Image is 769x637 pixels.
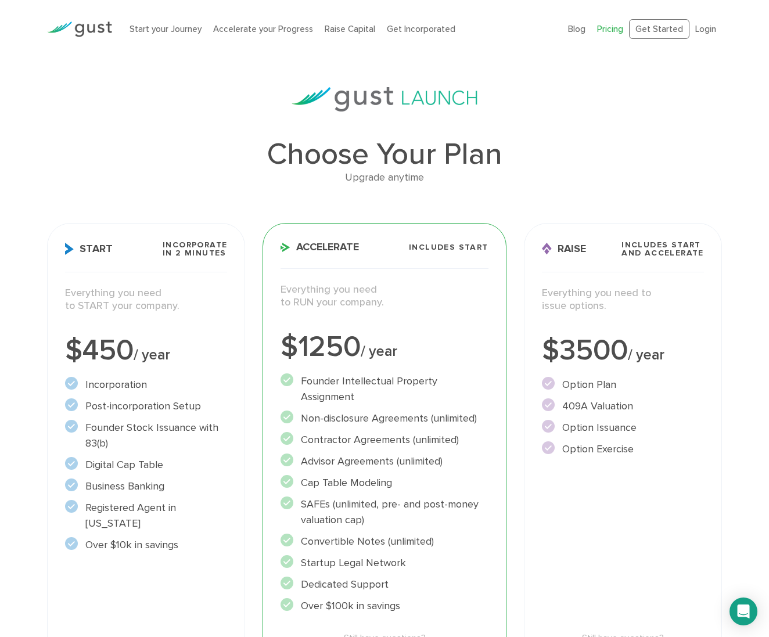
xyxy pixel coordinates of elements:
a: Pricing [597,24,623,34]
li: Option Exercise [542,441,704,457]
span: Accelerate [281,242,359,253]
a: Accelerate your Progress [213,24,313,34]
li: Incorporation [65,377,227,393]
li: Business Banking [65,478,227,494]
li: Founder Stock Issuance with 83(b) [65,420,227,451]
span: / year [361,343,397,360]
span: / year [134,346,170,364]
img: gust-launch-logos.svg [292,87,477,111]
span: Raise [542,243,586,255]
a: Blog [568,24,585,34]
li: Digital Cap Table [65,457,227,473]
a: Start your Journey [130,24,202,34]
li: Over $10k in savings [65,537,227,553]
p: Everything you need to RUN your company. [281,283,488,309]
li: Over $100k in savings [281,598,488,614]
div: Open Intercom Messenger [730,598,757,625]
a: Get Incorporated [387,24,455,34]
img: Start Icon X2 [65,243,74,255]
li: SAFEs (unlimited, pre- and post-money valuation cap) [281,496,488,528]
li: Founder Intellectual Property Assignment [281,373,488,405]
div: $450 [65,336,227,365]
span: Includes START and ACCELERATE [621,241,704,257]
p: Everything you need to issue options. [542,287,704,313]
a: Login [695,24,716,34]
li: Advisor Agreements (unlimited) [281,454,488,469]
span: / year [628,346,664,364]
li: Option Issuance [542,420,704,436]
img: Accelerate Icon [281,243,290,252]
li: Registered Agent in [US_STATE] [65,500,227,531]
li: Option Plan [542,377,704,393]
div: Upgrade anytime [47,170,722,186]
img: Raise Icon [542,243,552,255]
div: $3500 [542,336,704,365]
h1: Choose Your Plan [47,139,722,170]
span: Start [65,243,113,255]
p: Everything you need to START your company. [65,287,227,313]
li: Non-disclosure Agreements (unlimited) [281,411,488,426]
a: Raise Capital [325,24,375,34]
li: Dedicated Support [281,577,488,592]
li: Convertible Notes (unlimited) [281,534,488,549]
img: Gust Logo [47,21,112,37]
li: Startup Legal Network [281,555,488,571]
li: Post-incorporation Setup [65,398,227,414]
li: 409A Valuation [542,398,704,414]
li: Contractor Agreements (unlimited) [281,432,488,448]
span: Includes START [409,243,488,251]
li: Cap Table Modeling [281,475,488,491]
div: $1250 [281,333,488,362]
a: Get Started [629,19,689,39]
span: Incorporate in 2 Minutes [163,241,227,257]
